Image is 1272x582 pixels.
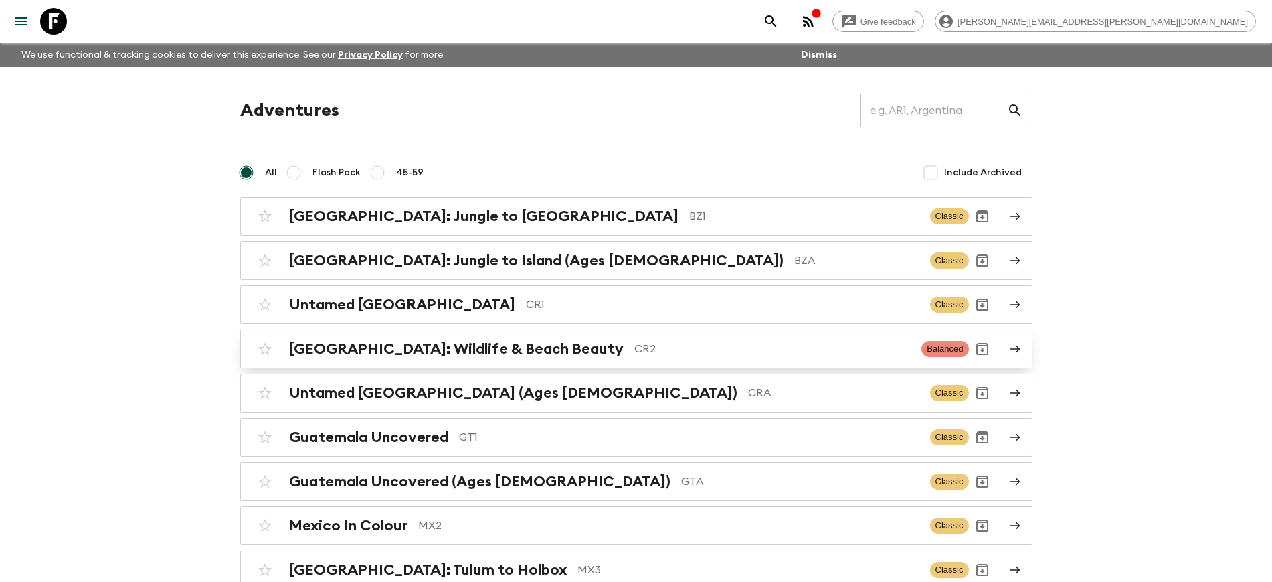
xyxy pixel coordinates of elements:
[289,252,784,269] h2: [GEOGRAPHIC_DATA]: Jungle to Island (Ages [DEMOGRAPHIC_DATA])
[240,374,1032,413] a: Untamed [GEOGRAPHIC_DATA] (Ages [DEMOGRAPHIC_DATA])CRAClassicArchive
[240,241,1032,280] a: [GEOGRAPHIC_DATA]: Jungle to Island (Ages [DEMOGRAPHIC_DATA])BZAClassicArchive
[289,208,678,225] h2: [GEOGRAPHIC_DATA]: Jungle to [GEOGRAPHIC_DATA]
[338,50,403,60] a: Privacy Policy
[930,208,969,224] span: Classic
[930,518,969,534] span: Classic
[418,518,919,534] p: MX2
[969,512,996,539] button: Archive
[930,297,969,313] span: Classic
[969,468,996,495] button: Archive
[289,517,407,534] h2: Mexico In Colour
[798,46,840,64] button: Dismiss
[794,252,919,269] p: BZA
[944,166,1022,179] span: Include Archived
[681,474,919,490] p: GTA
[689,208,919,224] p: BZ1
[289,473,670,490] h2: Guatemala Uncovered (Ages [DEMOGRAPHIC_DATA])
[16,43,450,67] p: We use functional & tracking cookies to deliver this experience. See our for more.
[921,341,968,357] span: Balanced
[930,562,969,578] span: Classic
[748,385,919,401] p: CRA
[240,462,1032,501] a: Guatemala Uncovered (Ages [DEMOGRAPHIC_DATA])GTAClassicArchive
[935,11,1256,32] div: [PERSON_NAME][EMAIL_ADDRESS][PERSON_NAME][DOMAIN_NAME]
[577,562,919,578] p: MX3
[930,474,969,490] span: Classic
[289,429,448,446] h2: Guatemala Uncovered
[969,424,996,451] button: Archive
[526,297,919,313] p: CR1
[634,341,911,357] p: CR2
[860,92,1007,129] input: e.g. AR1, Argentina
[832,11,924,32] a: Give feedback
[853,17,923,27] span: Give feedback
[240,97,339,124] h1: Adventures
[930,385,969,401] span: Classic
[240,197,1032,236] a: [GEOGRAPHIC_DATA]: Jungle to [GEOGRAPHIC_DATA]BZ1ClassicArchive
[969,291,996,318] button: Archive
[930,252,969,269] span: Classic
[8,8,35,35] button: menu
[969,247,996,274] button: Archive
[289,340,624,358] h2: [GEOGRAPHIC_DATA]: Wildlife & Beach Beauty
[930,429,969,445] span: Classic
[969,336,996,362] button: Archive
[969,203,996,230] button: Archive
[240,330,1032,368] a: [GEOGRAPHIC_DATA]: Wildlife & Beach BeautyCR2BalancedArchive
[265,166,277,179] span: All
[289,561,567,579] h2: [GEOGRAPHIC_DATA]: Tulum to Holbox
[757,8,784,35] button: search adventures
[950,17,1255,27] span: [PERSON_NAME][EMAIL_ADDRESS][PERSON_NAME][DOMAIN_NAME]
[459,429,919,445] p: GT1
[240,506,1032,545] a: Mexico In ColourMX2ClassicArchive
[240,285,1032,324] a: Untamed [GEOGRAPHIC_DATA]CR1ClassicArchive
[289,296,515,313] h2: Untamed [GEOGRAPHIC_DATA]
[969,380,996,407] button: Archive
[289,384,737,402] h2: Untamed [GEOGRAPHIC_DATA] (Ages [DEMOGRAPHIC_DATA])
[396,166,424,179] span: 45-59
[240,418,1032,457] a: Guatemala UncoveredGT1ClassicArchive
[312,166,361,179] span: Flash Pack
